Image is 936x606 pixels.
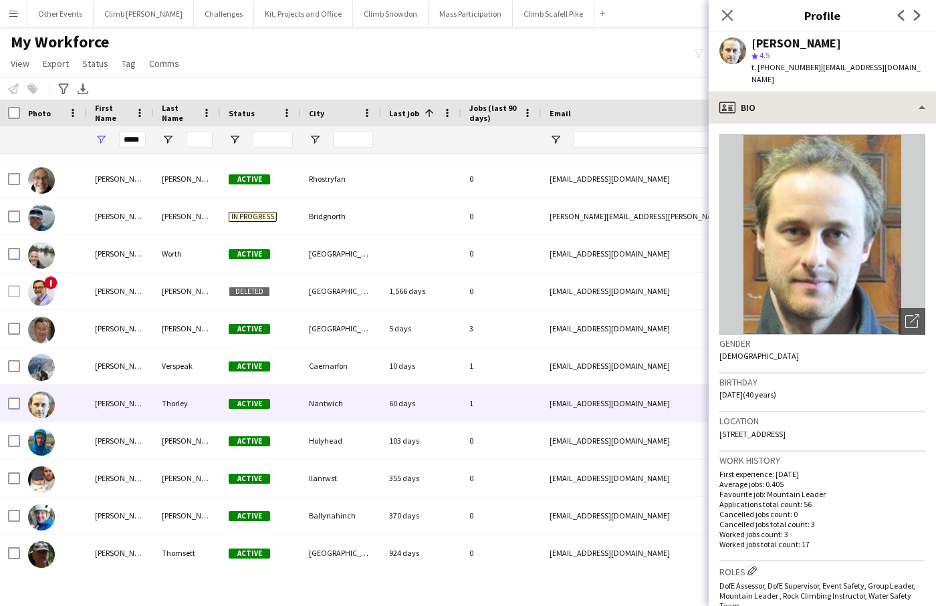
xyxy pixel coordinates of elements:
[229,511,270,521] span: Active
[144,55,185,72] a: Comms
[542,235,809,272] div: [EMAIL_ADDRESS][DOMAIN_NAME]
[719,351,799,361] span: [DEMOGRAPHIC_DATA]
[719,539,925,549] p: Worked jobs total count: 17
[77,55,114,72] a: Status
[194,1,254,27] button: Challenges
[709,7,936,24] h3: Profile
[461,385,542,422] div: 1
[229,324,270,334] span: Active
[154,385,221,422] div: Thorley
[381,385,461,422] div: 60 days
[229,361,270,371] span: Active
[719,564,925,578] h3: Roles
[229,134,241,146] button: Open Filter Menu
[119,132,146,148] input: First Name Filter Input
[719,519,925,529] p: Cancelled jobs total count: 3
[542,198,809,235] div: [PERSON_NAME][EMAIL_ADDRESS][PERSON_NAME][DOMAIN_NAME]
[899,308,925,335] div: Open photos pop-in
[154,310,221,347] div: [PERSON_NAME]
[82,57,108,69] span: Status
[95,134,107,146] button: Open Filter Menu
[87,198,154,235] div: [PERSON_NAME]
[301,310,381,347] div: [GEOGRAPHIC_DATA]
[461,160,542,197] div: 0
[28,429,55,456] img: Simon Patton
[381,310,461,347] div: 5 days
[28,392,55,418] img: Simon Thorley
[87,347,154,384] div: [PERSON_NAME]
[461,460,542,496] div: 0
[381,422,461,459] div: 103 days
[186,132,213,148] input: Last Name Filter Input
[8,285,20,297] input: Row Selection is disabled for this row (unchecked)
[333,132,373,148] input: City Filter Input
[154,535,221,571] div: Thomsett
[229,549,270,559] span: Active
[301,535,381,571] div: [GEOGRAPHIC_DATA]
[87,422,154,459] div: [PERSON_NAME]
[542,273,809,309] div: [EMAIL_ADDRESS][DOMAIN_NAME]
[301,385,381,422] div: Nantwich
[301,273,381,309] div: [GEOGRAPHIC_DATA]
[11,57,29,69] span: View
[719,479,925,489] p: Average jobs: 0.405
[154,198,221,235] div: [PERSON_NAME]
[309,134,321,146] button: Open Filter Menu
[154,160,221,197] div: [PERSON_NAME]
[461,347,542,384] div: 1
[154,347,221,384] div: Verspeak
[162,103,197,123] span: Last Name
[75,81,91,97] app-action-btn: Export XLSX
[389,108,419,118] span: Last job
[28,242,55,269] img: Simon Worth
[28,466,55,493] img: simon Lancaster-jones
[719,529,925,539] p: Worked jobs count: 3
[43,57,69,69] span: Export
[429,1,513,27] button: Mass Participation
[574,132,801,148] input: Email Filter Input
[154,273,221,309] div: [PERSON_NAME]
[229,108,255,118] span: Status
[542,347,809,384] div: [EMAIL_ADDRESS][DOMAIN_NAME]
[44,276,57,289] span: !
[253,132,293,148] input: Status Filter Input
[301,235,381,272] div: [GEOGRAPHIC_DATA]
[11,32,109,52] span: My Workforce
[28,204,55,231] img: Simon Turner
[55,81,72,97] app-action-btn: Advanced filters
[87,385,154,422] div: [PERSON_NAME]
[87,160,154,197] div: [PERSON_NAME]
[116,55,141,72] a: Tag
[87,273,154,309] div: [PERSON_NAME]
[301,347,381,384] div: Caernarfon
[229,399,270,409] span: Active
[469,103,517,123] span: Jobs (last 90 days)
[751,62,921,84] span: | [EMAIL_ADDRESS][DOMAIN_NAME]
[28,167,55,194] img: Simon Pearce
[27,1,94,27] button: Other Events
[709,92,936,124] div: Bio
[719,376,925,388] h3: Birthday
[28,541,55,568] img: Simon Thomsett
[162,134,174,146] button: Open Filter Menu
[381,273,461,309] div: 1,566 days
[550,108,571,118] span: Email
[719,390,776,400] span: [DATE] (40 years)
[154,497,221,534] div: [PERSON_NAME]
[28,354,55,381] img: Simon Verspeak
[301,497,381,534] div: Ballynahinch
[542,310,809,347] div: [EMAIL_ADDRESS][DOMAIN_NAME]
[719,499,925,509] p: Applications total count: 56
[550,134,562,146] button: Open Filter Menu
[381,497,461,534] div: 370 days
[461,422,542,459] div: 0
[759,50,770,60] span: 4.5
[381,347,461,384] div: 10 days
[719,415,925,427] h3: Location
[254,1,353,27] button: Kit, Projects and Office
[154,422,221,459] div: [PERSON_NAME]
[229,212,277,222] span: In progress
[542,160,809,197] div: [EMAIL_ADDRESS][DOMAIN_NAME]
[461,273,542,309] div: 0
[229,174,270,184] span: Active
